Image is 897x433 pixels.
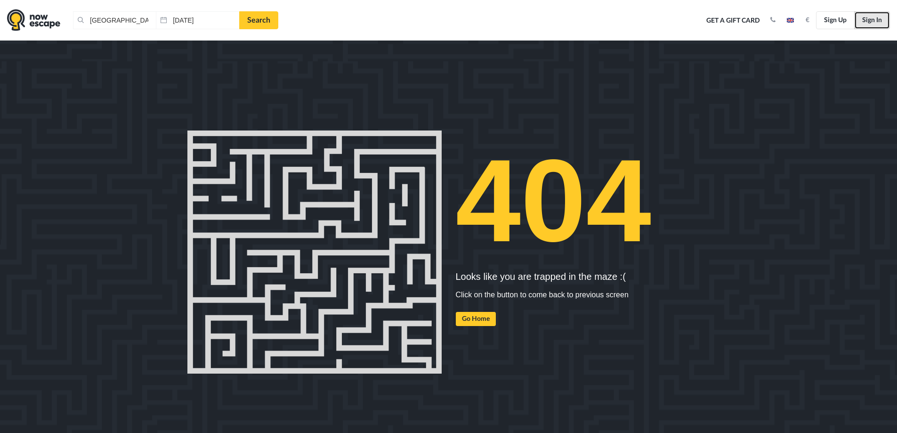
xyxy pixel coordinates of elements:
h1: 404 [456,131,710,271]
input: Place or Room Name [73,11,156,29]
a: Sign Up [816,11,855,29]
img: logo [7,9,60,31]
a: Get a Gift Card [703,10,763,31]
input: Date [156,11,239,29]
button: € [801,16,814,25]
a: Sign In [854,11,890,29]
a: Go Home [456,312,496,326]
img: en.jpg [787,18,794,23]
h5: Looks like you are trapped in the maze :( [456,271,710,282]
p: Click on the button to come back to previous screen [456,289,710,301]
a: Search [239,11,278,29]
strong: € [806,17,809,24]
